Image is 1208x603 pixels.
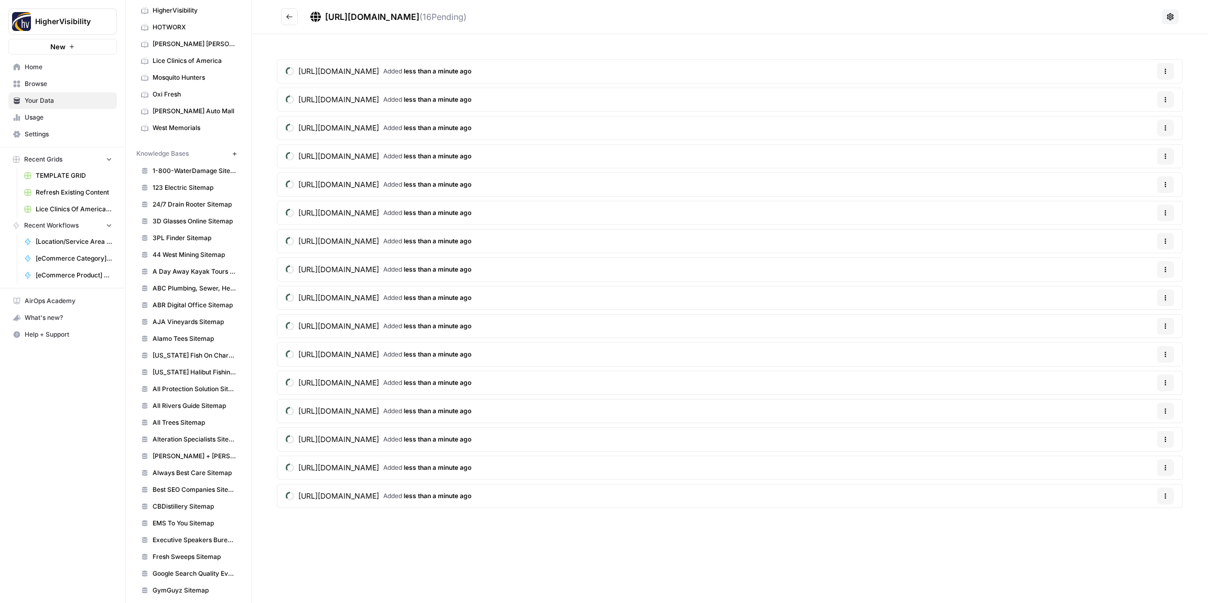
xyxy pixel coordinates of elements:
[19,184,117,201] a: Refresh Existing Content
[153,23,236,32] span: HOTWORX
[404,464,471,471] span: less than a minute ago
[153,300,236,310] span: ABR Digital Office Sitemap
[277,258,480,281] a: [URL][DOMAIN_NAME]Added less than a minute ago
[136,36,241,52] a: [PERSON_NAME] [PERSON_NAME]
[36,271,112,280] span: [eCommerce Product] Keyword to Content Brief
[8,126,117,143] a: Settings
[153,586,236,595] span: GymGuyz Sitemap
[12,12,31,31] img: HigherVisibility Logo
[36,171,112,180] span: TEMPLATE GRID
[136,515,241,532] a: EMS To You Sitemap
[136,381,241,397] a: All Protection Solution Sitemap
[136,86,241,103] a: Oxi Fresh
[153,217,236,226] span: 3D Glasses Online Sitemap
[153,384,236,394] span: All Protection Solution Sitemap
[8,326,117,343] button: Help + Support
[8,76,117,92] a: Browse
[298,123,379,133] span: [URL][DOMAIN_NAME]
[136,230,241,246] a: 3PL Finder Sitemap
[298,179,379,190] span: [URL][DOMAIN_NAME]
[383,123,471,133] span: Added
[277,60,480,83] a: [URL][DOMAIN_NAME]Added less than a minute ago
[404,435,471,443] span: less than a minute ago
[404,492,471,500] span: less than a minute ago
[383,293,471,303] span: Added
[404,294,471,301] span: less than a minute ago
[277,201,480,224] a: [URL][DOMAIN_NAME]Added less than a minute ago
[153,485,236,494] span: Best SEO Companies Sitemap
[136,19,241,36] a: HOTWORX
[404,209,471,217] span: less than a minute ago
[383,265,471,274] span: Added
[298,462,379,473] span: [URL][DOMAIN_NAME]
[404,237,471,245] span: less than a minute ago
[383,321,471,331] span: Added
[136,364,241,381] a: [US_STATE] Halibut Fishing Charters Sitemap
[277,371,480,394] a: [URL][DOMAIN_NAME]Added less than a minute ago
[153,56,236,66] span: Lice Clinics of America
[19,233,117,250] a: [Location/Service Area Page] Content Brief to Service Page
[298,491,379,501] span: [URL][DOMAIN_NAME]
[136,397,241,414] a: All Rivers Guide Sitemap
[8,59,117,76] a: Home
[25,296,112,306] span: AirOps Academy
[298,236,379,246] span: [URL][DOMAIN_NAME]
[298,349,379,360] span: [URL][DOMAIN_NAME]
[419,12,467,22] span: ( 16 Pending)
[383,208,471,218] span: Added
[281,8,298,25] button: Go back
[153,39,236,49] span: [PERSON_NAME] [PERSON_NAME]
[8,92,117,109] a: Your Data
[404,265,471,273] span: less than a minute ago
[383,67,471,76] span: Added
[50,41,66,52] span: New
[383,152,471,161] span: Added
[153,233,236,243] span: 3PL Finder Sitemap
[298,434,379,445] span: [URL][DOMAIN_NAME]
[277,116,480,139] a: [URL][DOMAIN_NAME]Added less than a minute ago
[136,448,241,465] a: [PERSON_NAME] + [PERSON_NAME] Sitemap
[153,468,236,478] span: Always Best Care Sitemap
[153,267,236,276] span: A Day Away Kayak Tours Sitemap
[153,106,236,116] span: [PERSON_NAME] Auto Mall
[298,293,379,303] span: [URL][DOMAIN_NAME]
[136,69,241,86] a: Mosquito Hunters
[136,179,241,196] a: 123 Electric Sitemap
[277,286,480,309] a: [URL][DOMAIN_NAME]Added less than a minute ago
[136,213,241,230] a: 3D Glasses Online Sitemap
[136,565,241,582] a: Google Search Quality Evaluator Guidelines
[298,66,379,77] span: [URL][DOMAIN_NAME]
[277,343,480,366] a: [URL][DOMAIN_NAME]Added less than a minute ago
[404,124,471,132] span: less than a minute ago
[136,498,241,515] a: CBDistillery Sitemap
[136,120,241,136] a: West Memorials
[153,535,236,545] span: Executive Speakers Bureau Sitemap
[136,163,241,179] a: 1-800-WaterDamage Sitemap
[24,155,62,164] span: Recent Grids
[8,293,117,309] a: AirOps Academy
[298,378,379,388] span: [URL][DOMAIN_NAME]
[153,90,236,99] span: Oxi Fresh
[298,208,379,218] span: [URL][DOMAIN_NAME]
[35,16,99,27] span: HigherVisibility
[25,113,112,122] span: Usage
[136,582,241,599] a: GymGuyz Sitemap
[298,94,379,105] span: [URL][DOMAIN_NAME]
[298,321,379,331] span: [URL][DOMAIN_NAME]
[404,180,471,188] span: less than a minute ago
[136,532,241,548] a: Executive Speakers Bureau Sitemap
[325,12,419,22] span: [URL][DOMAIN_NAME]
[153,6,236,15] span: HigherVisibility
[8,39,117,55] button: New
[153,502,236,511] span: CBDistillery Sitemap
[19,250,117,267] a: [eCommerce Category] Content Brief to Category Page
[8,152,117,167] button: Recent Grids
[8,109,117,126] a: Usage
[153,451,236,461] span: [PERSON_NAME] + [PERSON_NAME] Sitemap
[153,200,236,209] span: 24/7 Drain Rooter Sitemap
[153,166,236,176] span: 1-800-WaterDamage Sitemap
[136,196,241,213] a: 24/7 Drain Rooter Sitemap
[404,95,471,103] span: less than a minute ago
[136,330,241,347] a: Alamo Tees Sitemap
[153,334,236,343] span: Alamo Tees Sitemap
